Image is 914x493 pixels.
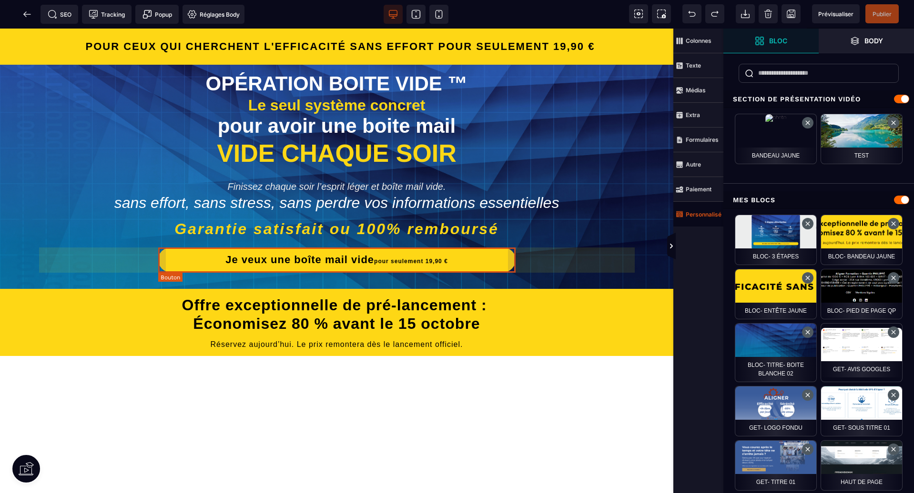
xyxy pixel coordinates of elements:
span: SEO [48,10,71,19]
b: VIDE CHAQUE SOIR [217,111,457,138]
span: Réglages Body [187,10,240,19]
strong: pour avoir une boite mail [218,86,456,108]
div: Bloc- Bandeau Jaune [821,215,903,265]
span: Ouvrir les calques [819,29,914,53]
span: Personnalisé [673,202,723,227]
div: GET- Avis Googles [821,323,903,382]
span: Prévisualiser [818,10,853,18]
div: Bloc- Entête Jaune [735,269,817,319]
strong: Colonnes [686,37,711,44]
span: Voir les composants [629,4,648,23]
span: Médias [673,78,723,103]
span: Métadata SEO [41,5,78,24]
div: Bloc- 3 étapes [735,215,817,265]
span: Voir bureau [384,5,403,24]
h2: POUR CEUX QUI CHERCHENT L'EFFICACITÉ SANS EFFORT POUR SEULEMENT 19,90 € [14,7,666,29]
span: Aperçu [812,4,860,23]
strong: Le seul système concret [248,68,426,85]
span: Enregistrer [782,4,801,23]
div: Bloc- Pied de Page QP [821,269,903,319]
strong: Texte [686,62,701,69]
span: Popup [142,10,172,19]
strong: OPÉRATION BOITE VIDE ™ [206,44,468,66]
strong: Autre [686,161,701,168]
text: Réservez aujourd’hui. Le prix remontera dès le lancement officiel. [14,309,659,323]
span: Formulaires [673,128,723,152]
span: Paiement [673,177,723,202]
span: Autre [673,152,723,177]
h1: Offre exceptionnelle de pré-lancement : Économisez 80 % avant le 15 octobre [14,263,659,309]
span: Extra [673,103,723,128]
div: Bandeau jaune [735,114,817,164]
span: Capture d'écran [652,4,671,23]
span: Importer [736,4,755,23]
div: Bloc- Titre- Boite Blanche 02 [735,323,817,382]
strong: Médias [686,87,706,94]
span: Publier [873,10,892,18]
span: Tracking [89,10,125,19]
div: Mes blocs [723,191,914,209]
div: Test [821,114,903,164]
strong: Formulaires [686,136,719,143]
div: Section de présentation vidéo [723,90,914,108]
span: Nettoyage [759,4,778,23]
div: GET- Logo Fondu [735,386,817,436]
span: Texte [673,53,723,78]
span: Colonnes [673,29,723,53]
span: Favicon [183,5,244,24]
span: Code de suivi [82,5,132,24]
strong: Finissez chaque soir l’esprit léger et boîte mail vide. [228,153,446,163]
span: Retour [18,5,37,24]
span: Voir tablette [406,5,426,24]
strong: Paiement [686,186,711,193]
span: Défaire [682,4,701,23]
span: Garantie satisfait ou 100% remboursé [174,192,499,209]
span: Créer une alerte modale [135,5,179,24]
strong: Body [864,37,883,44]
div: GET- Titre 01 [735,440,817,491]
strong: Extra [686,111,700,118]
button: Je veux une boîte mail videpour seulement 19,90 € [158,219,516,244]
span: Rétablir [705,4,724,23]
div: Haut de page [821,440,903,491]
span: sans effort, sans stress, sans perdre vos informations essentielles [114,166,559,183]
span: Voir mobile [429,5,448,24]
span: Ouvrir les blocs [723,29,819,53]
span: Enregistrer le contenu [865,4,899,23]
strong: Bloc [769,37,787,44]
div: GET- Sous Titre 01 [821,386,903,436]
span: Afficher les vues [723,232,733,261]
strong: Personnalisé [686,211,721,218]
